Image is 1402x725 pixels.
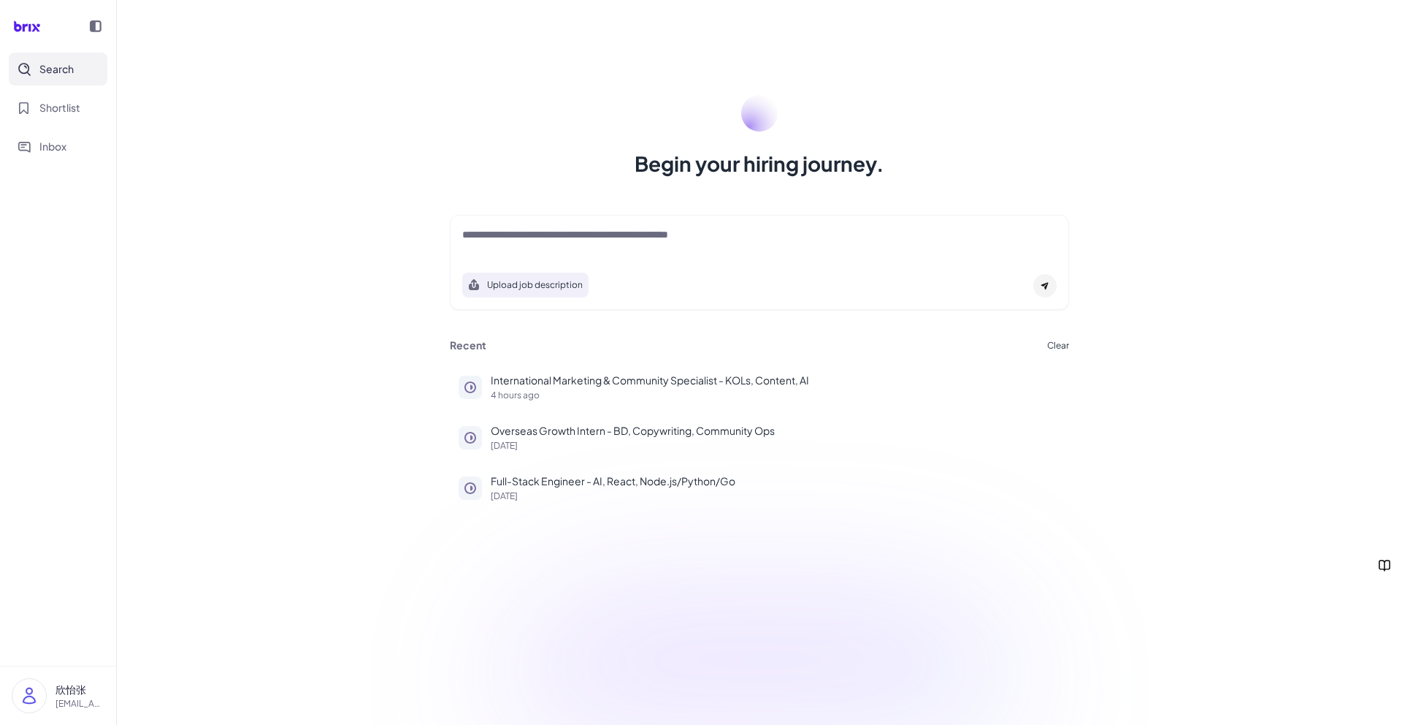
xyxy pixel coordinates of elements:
[450,339,486,352] h3: Recent
[462,273,589,297] button: Search using job description
[491,373,1060,388] p: International Marketing & Community Specialist - KOLs, Content, AI
[491,474,1060,489] p: Full-Stack Engineer - AI, React, Node.js/Python/Go
[55,682,104,697] p: 欣怡张
[9,130,107,163] button: Inbox
[12,679,46,713] img: user_logo.png
[635,149,884,178] h1: Begin your hiring journey.
[491,423,1060,439] p: Overseas Growth Intern - BD, Copywriting, Community Ops
[450,414,1069,459] button: Overseas Growth Intern - BD, Copywriting, Community Ops[DATE]
[9,91,107,124] button: Shortlist
[9,53,107,86] button: Search
[491,391,1060,400] p: 4 hours ago
[1047,341,1069,350] button: Clear
[39,100,80,115] span: Shortlist
[491,492,1060,501] p: [DATE]
[450,364,1069,409] button: International Marketing & Community Specialist - KOLs, Content, AI4 hours ago
[450,465,1069,509] button: Full-Stack Engineer - AI, React, Node.js/Python/Go[DATE]
[39,61,74,77] span: Search
[55,697,104,710] p: [EMAIL_ADDRESS][DOMAIN_NAME]
[491,441,1060,450] p: [DATE]
[39,139,66,154] span: Inbox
